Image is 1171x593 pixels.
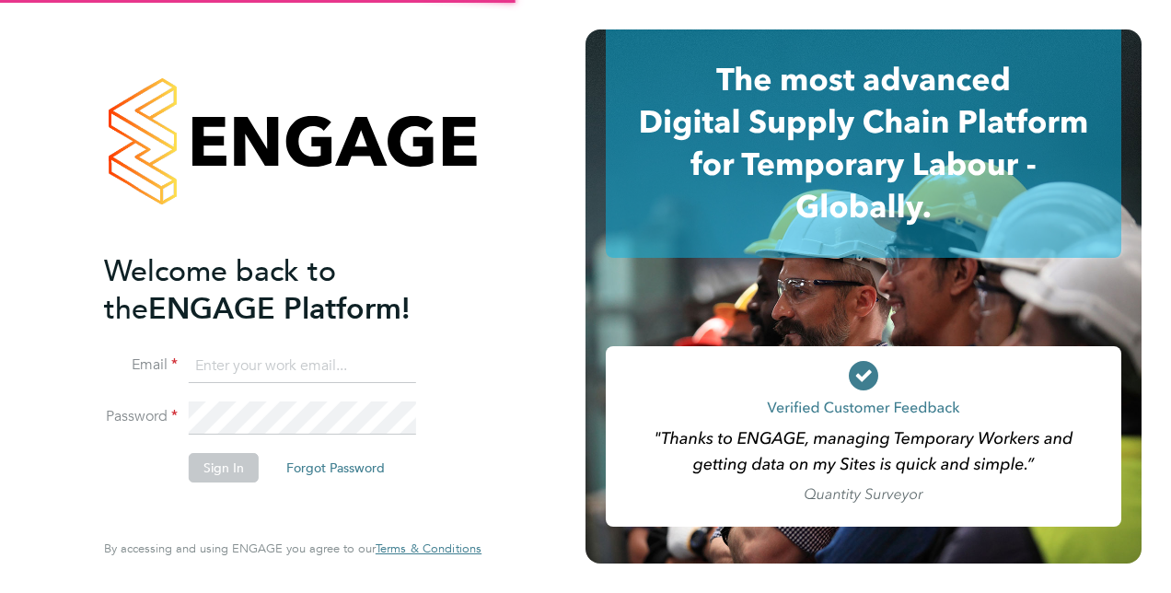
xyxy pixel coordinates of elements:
[104,355,178,375] label: Email
[376,541,481,556] a: Terms & Conditions
[272,453,400,483] button: Forgot Password
[104,407,178,426] label: Password
[104,541,481,556] span: By accessing and using ENGAGE you agree to our
[189,453,259,483] button: Sign In
[189,350,416,383] input: Enter your work email...
[104,253,336,327] span: Welcome back to the
[104,252,463,328] h2: ENGAGE Platform!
